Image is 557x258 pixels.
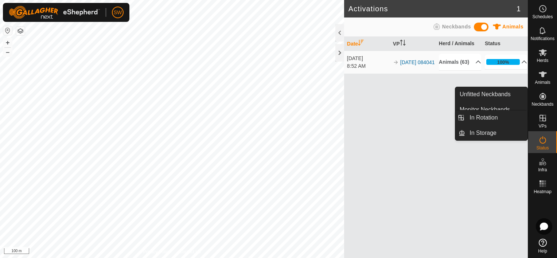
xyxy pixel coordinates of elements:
img: arrow [393,59,399,65]
a: Monitor Neckbands [455,102,527,117]
h2: Activations [348,4,517,13]
span: Herds [537,58,548,63]
p-sorticon: Activate to sort [358,41,364,47]
img: Gallagher Logo [9,6,100,19]
li: In Rotation [455,110,527,125]
span: Infra [538,168,547,172]
span: Notifications [531,36,554,41]
div: 100% [486,59,520,65]
span: Heatmap [534,189,552,194]
span: Neckbands [442,24,471,30]
div: 8:52 AM [347,62,389,70]
span: Schedules [532,15,553,19]
p-sorticon: Activate to sort [400,41,406,47]
span: Monitor Neckbands [460,105,510,114]
a: In Rotation [465,110,527,125]
div: [DATE] [347,55,389,62]
button: – [3,48,12,56]
span: In Rotation [470,113,498,122]
span: Neckbands [531,102,553,106]
p-accordion-header: Animals (63) [439,54,481,70]
span: Animals [535,80,550,85]
a: [DATE] 084041 [400,59,435,65]
th: Herd / Animals [436,37,482,51]
span: In Storage [470,129,496,137]
li: In Storage [455,126,527,140]
span: 1 [517,3,521,14]
a: Help [528,236,557,256]
button: + [3,38,12,47]
a: Contact Us [179,249,201,255]
a: Privacy Policy [143,249,171,255]
span: Status [536,146,549,150]
button: Map Layers [16,27,25,35]
span: VPs [538,124,546,128]
div: 100% [497,59,509,66]
span: SW [114,9,122,16]
span: Help [538,249,547,253]
span: Unfitted Neckbands [460,90,511,99]
button: Reset Map [3,26,12,35]
th: Date [344,37,390,51]
th: VP [390,37,436,51]
p-accordion-header: 100% [485,55,527,69]
a: Unfitted Neckbands [455,87,527,102]
th: Status [482,37,528,51]
span: Animals [502,24,523,30]
a: In Storage [465,126,527,140]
